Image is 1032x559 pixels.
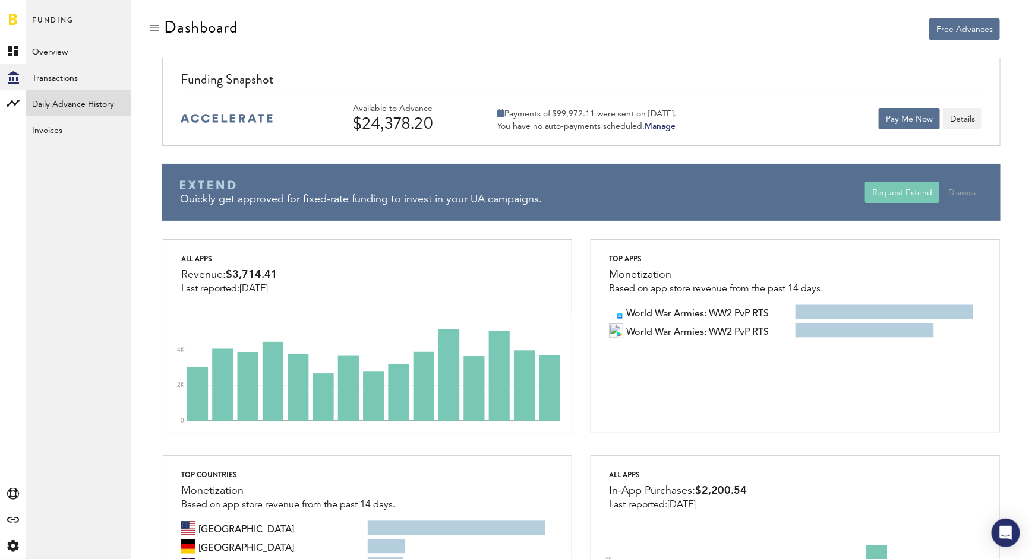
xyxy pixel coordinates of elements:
span: $3,714.41 [226,269,277,280]
img: accelerate-medium-blue-logo.svg [181,114,273,123]
span: [DATE] [239,284,268,294]
div: Monetization [181,482,395,500]
div: Last reported: [609,500,747,510]
div: Quickly get approved for fixed-rate funding to invest in your UA campaigns. [180,192,865,207]
span: Funding [32,13,74,38]
div: Top apps [609,252,823,266]
span: World War Armies: WW2 PvP RTS [626,323,769,338]
img: iK6Hy6lsWsqeWK0ybwQTtYBaSSZLCokXQRyyygXHAZVWEMQuJ3uvW-R48qew49TNqoO4 [609,323,623,338]
span: Germany [198,539,294,554]
button: Pay Me Now [879,108,940,129]
a: Overview [26,38,131,64]
div: Payments of $99,972.11 were sent on [DATE]. [497,109,677,119]
span: United States [198,521,294,535]
div: $24,378.20 [353,114,466,133]
img: 21.png [617,313,623,319]
text: 0 [181,418,184,424]
div: All apps [181,252,277,266]
div: Based on app store revenue from the past 14 days. [609,284,823,294]
div: Open Intercom Messenger [992,519,1020,547]
div: Last reported: [181,284,277,294]
img: us.svg [181,521,195,535]
div: Dashboard [164,18,238,37]
span: $2,200.54 [695,485,747,496]
span: [DATE] [667,500,696,510]
text: 2K [177,383,185,389]
button: Dismiss [941,182,983,203]
button: Details [943,108,982,129]
a: Invoices [26,116,131,142]
div: Based on app store revenue from the past 14 days. [181,500,395,510]
img: 17.png [617,331,623,338]
img: de.svg [181,539,195,554]
div: Revenue: [181,266,277,284]
div: Funding Snapshot [181,70,982,96]
div: Available to Advance [353,104,466,114]
div: Monetization [609,266,823,284]
div: You have no auto-payments scheduled. [497,121,677,132]
button: Request Extend [865,182,939,203]
div: Top countries [181,468,395,482]
img: Braavo Extend [180,180,236,190]
div: All apps [609,468,747,482]
a: Transactions [26,64,131,90]
div: In-App Purchases: [609,482,747,500]
span: World War Armies: WW2 PvP RTS [626,305,769,319]
text: 4K [177,347,185,353]
button: Free Advances [929,18,1000,40]
a: Manage [645,122,676,131]
a: Daily Advance History [26,90,131,116]
span: Support [87,8,130,19]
